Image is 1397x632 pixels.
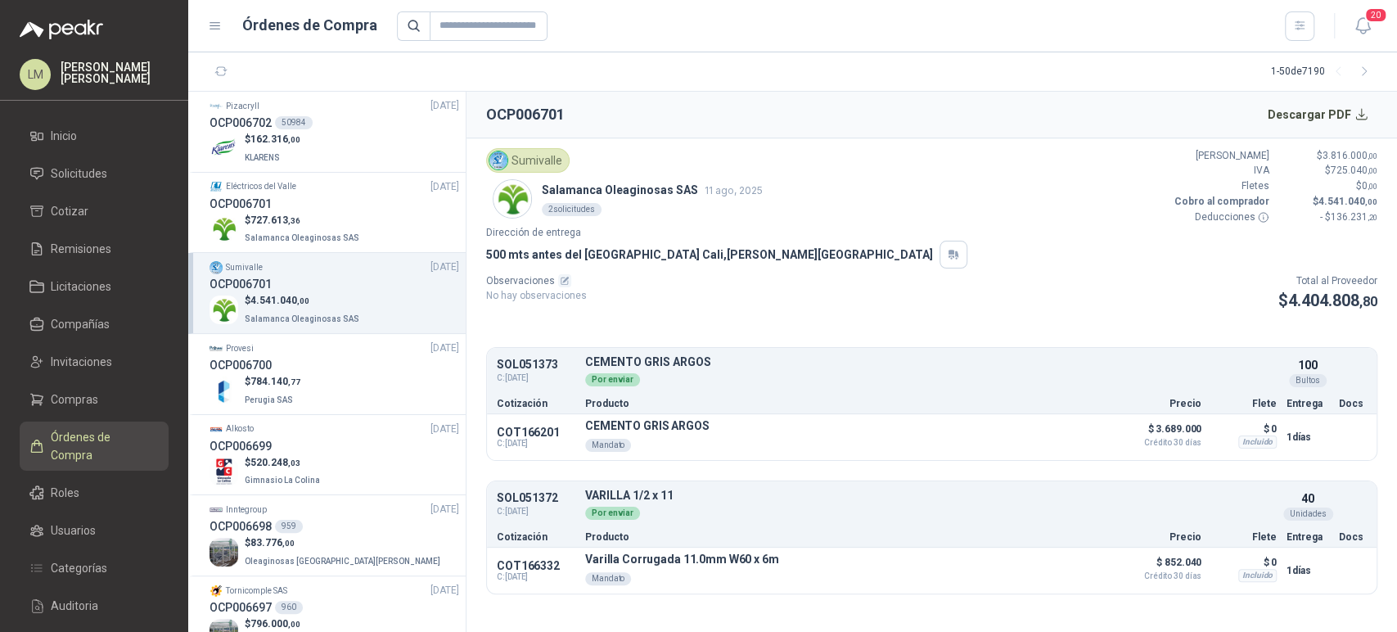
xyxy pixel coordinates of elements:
span: 725.040 [1331,165,1377,176]
img: Company Logo [210,458,238,486]
img: Company Logo [210,341,223,354]
span: 784.140 [250,376,300,387]
span: [DATE] [430,502,459,517]
p: Varilla Corrugada 11.0mm W60 x 6m [585,553,778,566]
a: Company LogoPizacryll[DATE] OCP00670250984Company Logo$162.316,00KLARENS [210,98,459,165]
p: 100 [1298,356,1318,374]
p: 40 [1301,490,1314,508]
div: Bultos [1289,374,1327,387]
div: Unidades [1283,508,1333,521]
p: $ 0 [1211,419,1277,439]
p: Precio [1120,532,1201,542]
p: $ 3.689.000 [1120,419,1201,447]
span: ,36 [288,216,300,225]
p: Inntegroup [226,503,267,517]
img: Company Logo [210,503,223,517]
p: Cobro al comprador [1171,194,1269,210]
span: 83.776 [250,537,295,548]
p: Observaciones [486,273,587,289]
p: $ 0 [1211,553,1277,572]
a: Cotizar [20,196,169,227]
span: 162.316 [250,133,300,145]
div: 1 - 50 de 7190 [1271,59,1377,85]
span: ,00 [1368,182,1377,191]
span: Licitaciones [51,278,111,296]
span: Oleaginosas [GEOGRAPHIC_DATA][PERSON_NAME] [245,557,440,566]
p: $ [245,455,323,471]
h2: OCP006701 [486,103,565,126]
span: ,00 [1365,197,1377,206]
span: Solicitudes [51,165,107,183]
div: Mandato [585,439,631,452]
span: Perugia SAS [245,395,293,404]
span: 4.541.040 [250,295,309,306]
h1: Órdenes de Compra [242,14,377,37]
p: Cotización [497,532,575,542]
span: ,03 [288,458,300,467]
span: C: [DATE] [497,439,575,449]
p: Fletes [1171,178,1269,194]
a: Remisiones [20,233,169,264]
span: [DATE] [430,179,459,195]
p: SOL051373 [497,359,575,371]
img: Company Logo [210,538,238,567]
p: Producto [585,399,1110,409]
p: 500 mts antes del [GEOGRAPHIC_DATA] Cali , [PERSON_NAME][GEOGRAPHIC_DATA] [486,246,933,264]
div: Mandato [585,572,631,585]
p: Sumivalle [226,261,263,274]
span: 4.541.040 [1318,196,1377,207]
img: Company Logo [210,377,238,405]
p: Salamanca Oleaginosas SAS [542,181,763,199]
p: $ [245,293,363,309]
p: CEMENTO GRIS ARGOS [585,419,709,432]
p: $ [1279,163,1377,178]
h3: OCP006700 [210,356,272,374]
a: Company LogoSumivalle[DATE] OCP006701Company Logo$4.541.040,00Salamanca Oleaginosas SAS [210,260,459,327]
p: VARILLA 1/2 x 11 [585,490,1277,502]
img: Company Logo [210,134,238,163]
button: 20 [1348,11,1377,41]
a: Company LogoProvesi[DATE] OCP006700Company Logo$784.140,77Perugia SAS [210,341,459,408]
div: Incluido [1238,569,1277,582]
span: Auditoria [51,597,98,615]
p: Flete [1211,399,1277,409]
p: $ [245,535,444,551]
a: Licitaciones [20,271,169,302]
a: Órdenes de Compra [20,422,169,471]
h3: OCP006701 [210,275,272,293]
a: Company LogoAlkosto[DATE] OCP006699Company Logo$520.248,03Gimnasio La Colina [210,422,459,489]
p: IVA [1171,163,1269,178]
p: Cotización [497,399,575,409]
span: C: [DATE] [497,505,575,518]
h3: OCP006697 [210,598,272,616]
p: 1 días [1287,427,1329,447]
img: Company Logo [210,422,223,436]
p: Eléctricos del Valle [226,180,296,193]
img: Company Logo [210,585,223,598]
img: Company Logo [210,180,223,193]
p: Entrega [1287,399,1329,409]
p: Pizacryll [226,100,259,113]
span: 136.231 [1331,211,1377,223]
span: Compañías [51,315,110,333]
span: [DATE] [430,422,459,437]
span: Crédito 30 días [1120,572,1201,580]
span: ,80 [1359,294,1377,309]
button: Descargar PDF [1259,98,1378,131]
a: Compras [20,384,169,415]
p: Entrega [1287,532,1329,542]
p: $ [245,213,363,228]
p: Tornicomple SAS [226,585,287,598]
span: 3.816.000 [1323,150,1377,161]
span: Categorías [51,559,107,577]
span: ,20 [1368,213,1377,222]
h3: OCP006702 [210,114,272,132]
div: Por enviar [585,507,640,520]
span: Salamanca Oleaginosas SAS [245,314,359,323]
h3: OCP006698 [210,517,272,535]
span: ,00 [288,135,300,144]
span: C: [DATE] [497,572,575,582]
span: ,00 [1368,151,1377,160]
img: Company Logo [210,214,238,243]
span: 520.248 [250,457,300,468]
